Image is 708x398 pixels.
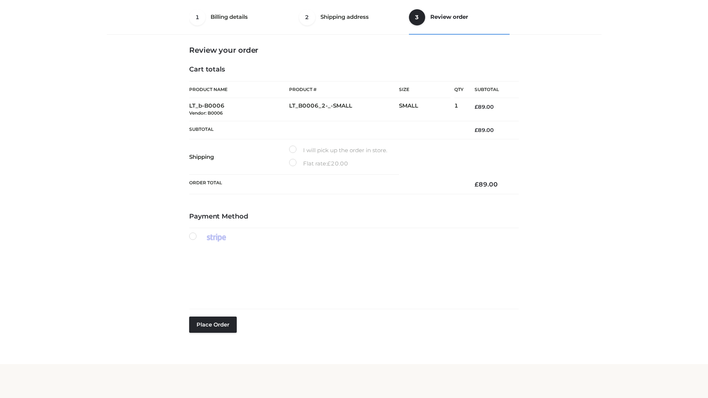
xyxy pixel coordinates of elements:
[189,213,519,221] h4: Payment Method
[475,181,498,188] bdi: 89.00
[189,139,289,175] th: Shipping
[327,160,348,167] bdi: 20.00
[289,146,387,155] label: I will pick up the order in store.
[189,66,519,74] h4: Cart totals
[475,104,494,110] bdi: 89.00
[475,127,478,133] span: £
[454,81,464,98] th: Qty
[189,81,289,98] th: Product Name
[188,250,517,297] iframe: Secure payment input frame
[289,159,348,168] label: Flat rate:
[289,98,399,121] td: LT_B0006_2-_-SMALL
[475,127,494,133] bdi: 89.00
[475,104,478,110] span: £
[189,175,464,194] th: Order Total
[464,81,519,98] th: Subtotal
[454,98,464,121] td: 1
[399,81,451,98] th: Size
[475,181,479,188] span: £
[289,81,399,98] th: Product #
[189,110,223,116] small: Vendor: B0006
[189,46,519,55] h3: Review your order
[189,317,237,333] button: Place order
[189,121,464,139] th: Subtotal
[189,98,289,121] td: LT_b-B0006
[327,160,331,167] span: £
[399,98,454,121] td: SMALL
